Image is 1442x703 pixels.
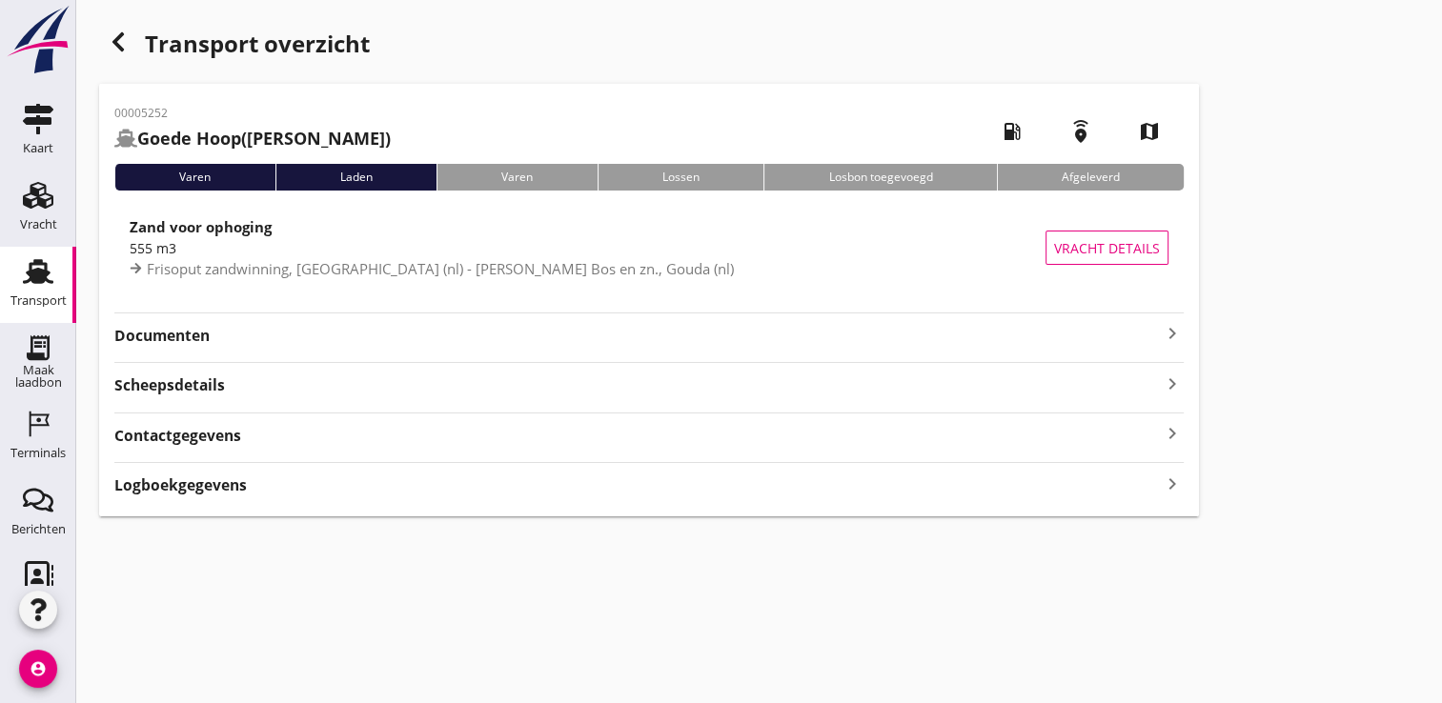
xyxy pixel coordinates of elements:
strong: Scheepsdetails [114,374,225,396]
div: Varen [437,164,598,191]
strong: Contactgegevens [114,425,241,447]
i: keyboard_arrow_right [1161,421,1184,447]
div: Afgeleverd [997,164,1185,191]
i: keyboard_arrow_right [1161,322,1184,345]
i: keyboard_arrow_right [1161,371,1184,396]
img: logo-small.a267ee39.svg [4,5,72,75]
i: emergency_share [1054,105,1107,158]
strong: Goede Hoop [137,127,241,150]
strong: Logboekgegevens [114,474,247,496]
h2: ([PERSON_NAME]) [114,126,391,151]
i: local_gas_station [985,105,1039,158]
div: Lossen [598,164,764,191]
div: Laden [275,164,437,191]
i: keyboard_arrow_right [1161,471,1184,496]
div: Transport overzicht [99,23,1199,69]
i: map [1123,105,1176,158]
span: Vracht details [1054,238,1160,258]
div: Berichten [11,523,66,535]
div: Losbon toegevoegd [763,164,997,191]
p: 00005252 [114,105,391,122]
div: Transport [10,294,67,307]
div: Vracht [20,218,57,231]
div: Terminals [10,447,66,459]
div: 555 m3 [130,238,1046,258]
div: Kaart [23,142,53,154]
strong: Zand voor ophoging [130,217,272,236]
button: Vracht details [1046,231,1168,265]
strong: Documenten [114,325,1161,347]
a: Zand voor ophoging555 m3Frisoput zandwinning, [GEOGRAPHIC_DATA] (nl) - [PERSON_NAME] Bos en zn., ... [114,206,1184,290]
span: Frisoput zandwinning, [GEOGRAPHIC_DATA] (nl) - [PERSON_NAME] Bos en zn., Gouda (nl) [147,259,734,278]
div: Varen [114,164,275,191]
i: account_circle [19,650,57,688]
